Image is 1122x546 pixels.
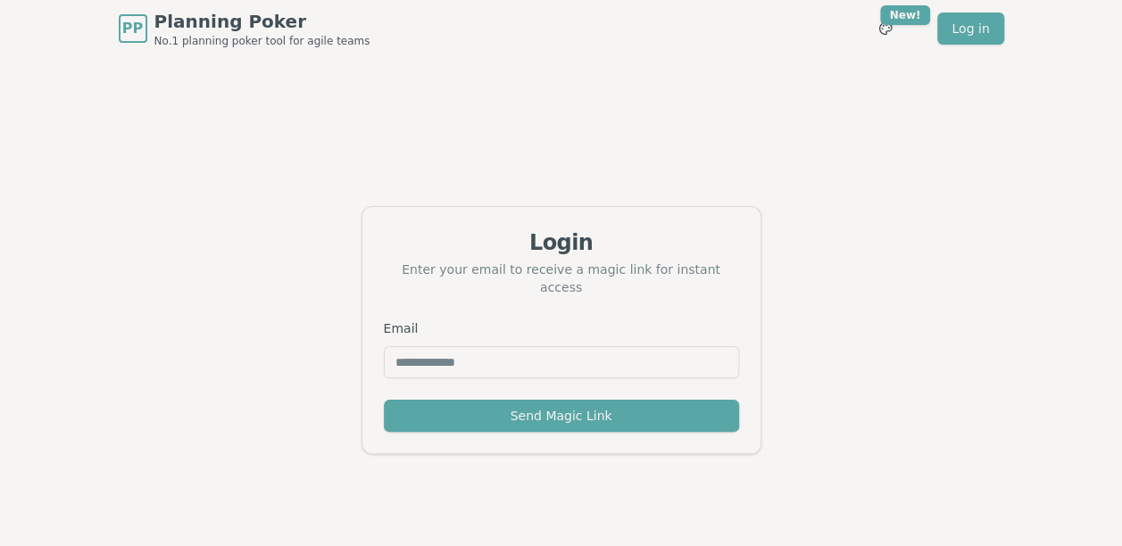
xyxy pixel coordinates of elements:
[880,5,931,25] div: New!
[119,9,370,48] a: PPPlanning PokerNo.1 planning poker tool for agile teams
[154,34,370,48] span: No.1 planning poker tool for agile teams
[384,261,739,296] div: Enter your email to receive a magic link for instant access
[122,18,143,39] span: PP
[937,12,1003,45] a: Log in
[869,12,902,45] button: New!
[384,321,419,335] label: Email
[384,228,739,257] div: Login
[384,400,739,432] button: Send Magic Link
[154,9,370,34] span: Planning Poker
